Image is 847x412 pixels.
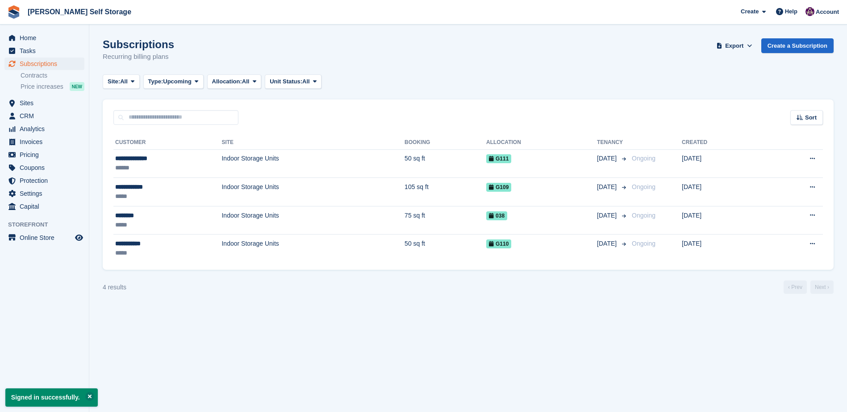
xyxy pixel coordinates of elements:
[207,74,262,89] button: Allocation: All
[597,182,618,192] span: [DATE]
[20,231,73,244] span: Online Store
[4,174,84,187] a: menu
[4,58,84,70] a: menu
[20,110,73,122] span: CRM
[221,235,405,263] td: Indoor Storage Units
[4,161,84,174] a: menu
[70,82,84,91] div: NEW
[405,178,486,206] td: 105 sq ft
[20,187,73,200] span: Settings
[103,74,140,89] button: Site: All
[265,74,321,89] button: Unit Status: All
[270,77,302,86] span: Unit Status:
[682,136,763,150] th: Created
[113,136,221,150] th: Customer
[597,211,618,220] span: [DATE]
[405,206,486,235] td: 75 sq ft
[221,178,405,206] td: Indoor Storage Units
[682,178,763,206] td: [DATE]
[725,41,743,50] span: Export
[20,161,73,174] span: Coupons
[682,149,763,178] td: [DATE]
[486,239,511,248] span: G110
[20,45,73,57] span: Tasks
[486,154,511,163] span: G111
[4,110,84,122] a: menu
[405,235,486,263] td: 50 sq ft
[486,183,511,192] span: G109
[682,206,763,235] td: [DATE]
[221,136,405,150] th: Site
[212,77,242,86] span: Allocation:
[242,77,250,86] span: All
[784,280,807,294] a: Previous
[5,388,98,407] p: Signed in successfully.
[741,7,759,16] span: Create
[4,123,84,135] a: menu
[21,71,84,80] a: Contracts
[597,154,618,163] span: [DATE]
[143,74,204,89] button: Type: Upcoming
[761,38,834,53] a: Create a Subscription
[4,187,84,200] a: menu
[148,77,163,86] span: Type:
[486,211,507,220] span: 038
[805,113,817,122] span: Sort
[103,38,174,50] h1: Subscriptions
[785,7,797,16] span: Help
[632,183,655,190] span: Ongoing
[103,52,174,62] p: Recurring billing plans
[682,235,763,263] td: [DATE]
[597,239,618,248] span: [DATE]
[108,77,120,86] span: Site:
[21,82,84,91] a: Price increases NEW
[302,77,310,86] span: All
[4,148,84,161] a: menu
[20,148,73,161] span: Pricing
[20,174,73,187] span: Protection
[20,123,73,135] span: Analytics
[20,97,73,109] span: Sites
[632,240,655,247] span: Ongoing
[103,283,126,292] div: 4 results
[4,231,84,244] a: menu
[405,136,486,150] th: Booking
[4,45,84,57] a: menu
[20,58,73,70] span: Subscriptions
[20,32,73,44] span: Home
[4,136,84,148] a: menu
[810,280,834,294] a: Next
[805,7,814,16] img: Nikki Ambrosini
[221,149,405,178] td: Indoor Storage Units
[20,136,73,148] span: Invoices
[4,32,84,44] a: menu
[816,8,839,16] span: Account
[782,280,835,294] nav: Page
[4,97,84,109] a: menu
[74,232,84,243] a: Preview store
[163,77,192,86] span: Upcoming
[221,206,405,235] td: Indoor Storage Units
[597,136,628,150] th: Tenancy
[120,77,128,86] span: All
[632,155,655,162] span: Ongoing
[7,5,21,19] img: stora-icon-8386f47178a22dfd0bd8f6a31ec36ba5ce8667c1dd55bd0f319d3a0aa187defe.svg
[8,220,89,229] span: Storefront
[632,212,655,219] span: Ongoing
[24,4,135,19] a: [PERSON_NAME] Self Storage
[4,200,84,213] a: menu
[405,149,486,178] td: 50 sq ft
[20,200,73,213] span: Capital
[486,136,597,150] th: Allocation
[21,82,63,91] span: Price increases
[715,38,754,53] button: Export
